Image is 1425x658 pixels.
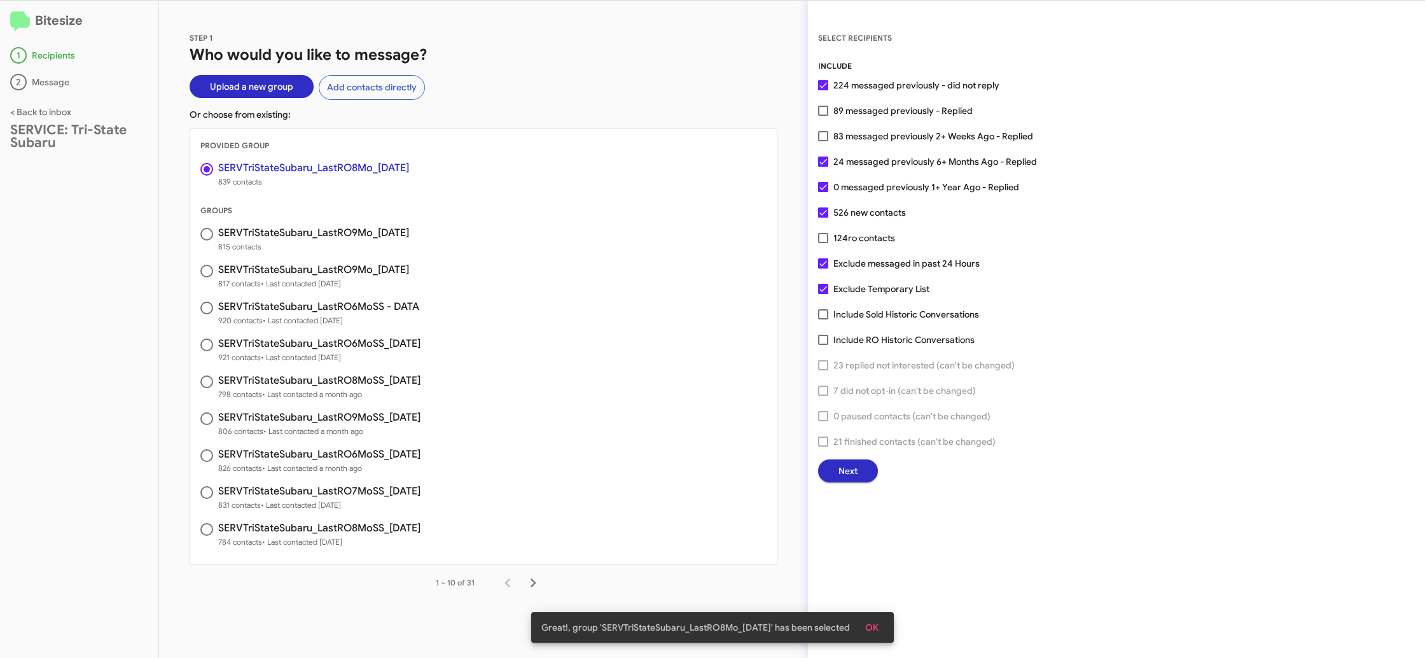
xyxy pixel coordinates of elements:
[10,74,27,90] div: 2
[833,358,1015,373] span: 23 replied not interested (can't be changed)
[218,351,421,364] span: 921 contacts
[218,536,421,549] span: 784 contacts
[833,179,1019,195] span: 0 messaged previously 1+ Year Ago - Replied
[833,230,895,246] span: 124
[218,486,421,496] h3: SERVTriStateSubaru_LastRO7MoSS_[DATE]
[541,621,850,634] span: Great!, group 'SERVTriStateSubaru_LastRO8Mo_[DATE]' has been selected
[10,123,148,149] div: SERVICE: Tri-State Subaru
[865,616,879,639] span: OK
[838,459,858,482] span: Next
[818,60,1415,73] div: INCLUDE
[818,459,878,482] button: Next
[855,616,889,639] button: OK
[10,47,148,64] div: Recipients
[10,47,27,64] div: 1
[261,353,341,362] span: • Last contacted [DATE]
[833,409,991,424] span: 0 paused contacts (can't be changed)
[10,11,148,32] h2: Bitesize
[190,45,777,65] h1: Who would you like to message?
[190,108,777,121] p: Or choose from existing:
[319,75,425,100] button: Add contacts directly
[190,33,213,43] span: STEP 1
[190,139,777,152] div: PROVIDED GROUP
[218,314,419,327] span: 920 contacts
[190,75,314,98] button: Upload a new group
[833,78,999,93] span: 224 messaged previously - did not reply
[833,129,1033,144] span: 83 messaged previously 2+ Weeks Ago - Replied
[10,74,148,90] div: Message
[520,570,546,596] button: Next page
[262,463,362,473] span: • Last contacted a month ago
[218,412,421,423] h3: SERVTriStateSubaru_LastRO9MoSS_[DATE]
[261,279,341,288] span: • Last contacted [DATE]
[218,302,419,312] h3: SERVTriStateSubaru_LastRO6MoSS - DATA
[218,449,421,459] h3: SERVTriStateSubaru_LastRO6MoSS_[DATE]
[218,241,409,253] span: 815 contacts
[261,500,341,510] span: • Last contacted [DATE]
[263,316,343,325] span: • Last contacted [DATE]
[833,256,980,271] span: Exclude messaged in past 24 Hours
[833,103,973,118] span: 89 messaged previously - Replied
[495,570,520,596] button: Previous page
[218,277,409,290] span: 817 contacts
[833,154,1037,169] span: 24 messaged previously 6+ Months Ago - Replied
[218,425,421,438] span: 806 contacts
[833,205,906,220] span: 526 new contacts
[218,388,421,401] span: 798 contacts
[10,106,71,118] a: < Back to inbox
[833,332,975,347] span: Include RO Historic Conversations
[218,163,409,173] h3: SERVTriStateSubaru_LastRO8Mo_[DATE]
[833,434,996,449] span: 21 finished contacts (can't be changed)
[262,537,342,547] span: • Last contacted [DATE]
[190,204,777,217] div: GROUPS
[263,426,363,436] span: • Last contacted a month ago
[218,375,421,386] h3: SERVTriStateSubaru_LastRO8MoSS_[DATE]
[833,281,929,297] span: Exclude Temporary List
[262,389,362,399] span: • Last contacted a month ago
[818,33,892,43] span: SELECT RECIPIENTS
[218,265,409,275] h3: SERVTriStateSubaru_LastRO9Mo_[DATE]
[10,11,30,32] img: logo-minimal.svg
[210,75,293,98] span: Upload a new group
[218,228,409,238] h3: SERVTriStateSubaru_LastRO9Mo_[DATE]
[218,523,421,533] h3: SERVTriStateSubaru_LastRO8MoSS_[DATE]
[833,307,979,322] span: Include Sold Historic Conversations
[833,383,976,398] span: 7 did not opt-in (can't be changed)
[848,232,895,244] span: ro contacts
[218,499,421,512] span: 831 contacts
[218,176,409,188] span: 839 contacts
[436,577,475,589] div: 1 – 10 of 31
[218,462,421,475] span: 826 contacts
[218,339,421,349] h3: SERVTriStateSubaru_LastRO6MoSS_[DATE]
